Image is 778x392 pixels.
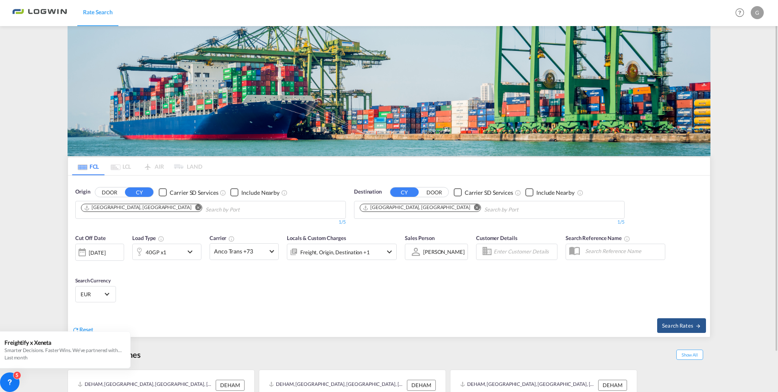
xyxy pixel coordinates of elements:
div: G [751,6,764,19]
span: Show All [676,350,703,360]
div: Carrier SD Services [465,189,513,197]
div: 40GP x1 [146,247,166,258]
div: 1/5 [354,219,625,226]
div: DEHAM, Hamburg, Germany, Western Europe, Europe [460,380,596,390]
md-icon: The selected Trucker/Carrierwill be displayed in the rate results If the rates are from another f... [228,236,235,242]
md-icon: Unchecked: Ignores neighbouring ports when fetching rates.Checked : Includes neighbouring ports w... [281,189,288,196]
span: Load Type [132,235,164,241]
span: Search Rates [662,322,701,329]
div: Carrier SD Services [170,189,218,197]
span: Carrier [210,235,235,241]
div: Freight Origin Destination Factory Stuffing [300,247,370,258]
md-icon: icon-arrow-right [695,323,701,329]
md-select: Select Currency: € EUREuro [80,288,111,300]
span: Customer Details [476,235,517,241]
md-checkbox: Checkbox No Ink [230,188,280,196]
md-icon: Your search will be saved by the below given name [624,236,630,242]
div: [PERSON_NAME] [423,249,465,255]
div: Press delete to remove this chip. [84,204,193,211]
div: Freight Origin Destination Factory Stuffingicon-chevron-down [287,244,397,260]
span: Origin [75,188,90,196]
div: Help [733,6,751,20]
md-pagination-wrapper: Use the left and right arrow keys to navigate between tabs [72,157,202,175]
md-icon: icon-chevron-down [185,247,199,257]
md-checkbox: Checkbox No Ink [159,188,218,196]
span: Locals & Custom Charges [287,235,346,241]
div: Hamburg, DEHAM [84,204,191,211]
button: CY [125,187,153,197]
md-tab-item: FCL [72,157,105,175]
div: Include Nearby [241,189,280,197]
div: OriginDOOR CY Checkbox No InkUnchecked: Search for CY (Container Yard) services for all selected ... [68,176,710,337]
md-chips-wrap: Chips container. Use arrow keys to select chips. [80,201,286,216]
md-icon: Unchecked: Search for CY (Container Yard) services for all selected carriers.Checked : Search for... [220,189,226,196]
md-checkbox: Checkbox No Ink [525,188,575,196]
span: Help [733,6,747,20]
input: Chips input. [205,203,283,216]
input: Enter Customer Details [494,246,555,258]
span: Sales Person [405,235,435,241]
button: Remove [190,204,202,212]
md-icon: Unchecked: Ignores neighbouring ports when fetching rates.Checked : Includes neighbouring ports w... [577,189,583,196]
span: Cut Off Date [75,235,106,241]
div: Press delete to remove this chip. [363,204,472,211]
div: 40GP x1icon-chevron-down [132,244,201,260]
md-chips-wrap: Chips container. Use arrow keys to select chips. [358,201,565,216]
md-icon: Unchecked: Search for CY (Container Yard) services for all selected carriers.Checked : Search for... [515,189,521,196]
button: DOOR [95,188,124,197]
span: Search Reference Name [566,235,630,241]
div: 1/5 [75,219,346,226]
div: DEHAM, Hamburg, Germany, Western Europe, Europe [78,380,214,390]
img: bc73a0e0d8c111efacd525e4c8ad7d32.png [12,4,67,22]
md-checkbox: Checkbox No Ink [454,188,513,196]
div: Include Nearby [536,189,575,197]
div: DEHAM [598,380,627,390]
div: DEHAM, Hamburg, Germany, Western Europe, Europe [269,380,405,390]
div: [DATE] [75,244,124,261]
md-icon: icon-chevron-down [385,247,394,257]
button: Remove [468,204,481,212]
span: EUR [81,291,103,298]
button: CY [390,187,419,197]
button: DOOR [420,188,448,197]
span: Search Currency [75,277,111,284]
div: DEHAM [407,380,436,390]
md-icon: icon-information-outline [158,236,164,242]
span: Rate Search [83,9,113,15]
div: DEHAM [216,380,245,390]
md-datepicker: Select [75,260,81,271]
button: Search Ratesicon-arrow-right [657,318,706,333]
input: Chips input. [484,203,562,216]
img: bild-fuer-ratentool.png [68,26,710,156]
span: Destination [354,188,382,196]
md-select: Sales Person: Gaelle Kühn [422,246,465,258]
span: Anco Trans +73 [214,247,267,255]
input: Search Reference Name [581,245,665,257]
div: [DATE] [89,249,105,256]
div: Shanghai, CNSHA [363,204,470,211]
